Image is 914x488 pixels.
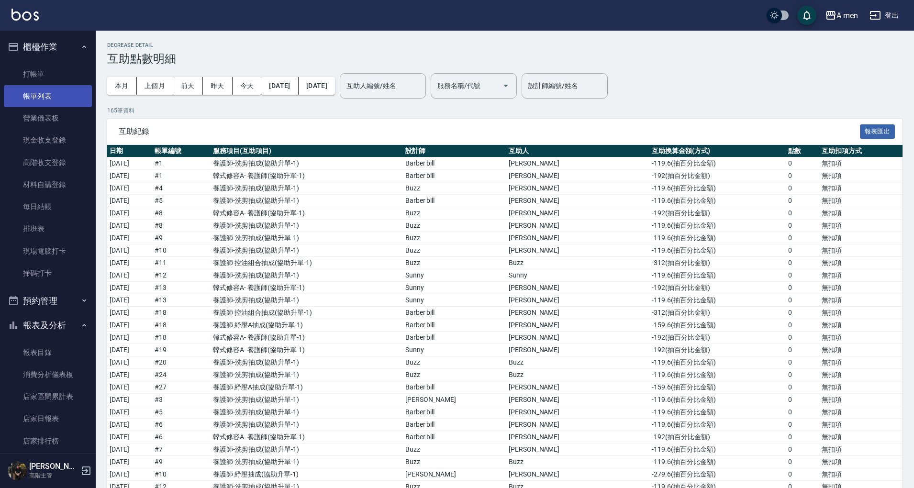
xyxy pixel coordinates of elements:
td: 無扣項 [819,220,903,232]
td: Buzz [403,257,506,269]
td: -119.6 ( 抽百分比金額 ) [649,369,785,381]
td: -119.6 ( 抽百分比金額 ) [649,419,785,431]
th: 設計師 [403,145,506,157]
td: [DATE] [107,257,152,269]
td: # 18 [152,319,211,332]
td: Buzz [403,182,506,195]
td: 0 [786,369,819,381]
td: 養護師-洗剪抽成 ( 協助升單-1 ) [211,157,402,170]
td: 0 [786,257,819,269]
td: 養護師-洗剪抽成 ( 協助升單-1 ) [211,406,402,419]
td: 養護師-洗剪抽成 ( 協助升單-1 ) [211,394,402,406]
td: 養護師-洗剪抽成 ( 協助升單-1 ) [211,356,402,369]
td: # 13 [152,282,211,294]
td: -159.6 ( 抽百分比金額 ) [649,319,785,332]
td: [DATE] [107,232,152,244]
td: 無扣項 [819,344,903,356]
td: [DATE] [107,344,152,356]
td: 養護師-洗剪抽成 ( 協助升單-1 ) [211,269,402,282]
div: A men [836,10,858,22]
td: -192 ( 抽百分比金額 ) [649,431,785,444]
a: 現場電腦打卡 [4,240,92,262]
td: # 3 [152,394,211,406]
td: Buzz [506,356,649,369]
td: # 18 [152,307,211,319]
td: -159.6 ( 抽百分比金額 ) [649,381,785,394]
td: [DATE] [107,356,152,369]
td: [PERSON_NAME] [506,307,649,319]
td: [PERSON_NAME] [506,419,649,431]
td: 0 [786,232,819,244]
td: -119.6 ( 抽百分比金額 ) [649,232,785,244]
td: [DATE] [107,307,152,319]
td: Buzz [403,232,506,244]
td: [PERSON_NAME] [506,344,649,356]
td: 無扣項 [819,369,903,381]
td: Buzz [506,369,649,381]
th: 互助換算金額(方式) [649,145,785,157]
td: [PERSON_NAME] [506,319,649,332]
span: 互助紀錄 [119,127,860,136]
td: -192 ( 抽百分比金額 ) [649,332,785,344]
td: 養護師-洗剪抽成 ( 協助升單-1 ) [211,232,402,244]
td: [DATE] [107,381,152,394]
td: 養護師 紓壓抽成 ( 協助升單-1 ) [211,468,402,481]
img: Person [8,461,27,480]
td: 無扣項 [819,195,903,207]
td: [DATE] [107,282,152,294]
td: Buzz [403,220,506,232]
td: # 27 [152,381,211,394]
td: 韓式修容A- 養護師 ( 協助升單-1 ) [211,431,402,444]
td: Buzz [506,257,649,269]
td: 無扣項 [819,157,903,170]
td: # 5 [152,406,211,419]
td: 無扣項 [819,257,903,269]
a: 報表目錄 [4,342,92,364]
td: # 5 [152,195,211,207]
a: 高階收支登錄 [4,152,92,174]
td: # 10 [152,468,211,481]
td: 無扣項 [819,332,903,344]
td: Barber bill [403,419,506,431]
th: 互助扣項方式 [819,145,903,157]
td: 0 [786,244,819,257]
td: 養護師 紓壓A抽成 ( 協助升單-1 ) [211,319,402,332]
td: # 10 [152,244,211,257]
button: 昨天 [203,77,233,95]
td: Barber bill [403,157,506,170]
td: -119.6 ( 抽百分比金額 ) [649,195,785,207]
td: 無扣項 [819,356,903,369]
p: 165 筆資料 [107,106,903,115]
td: 0 [786,431,819,444]
td: [DATE] [107,332,152,344]
td: 無扣項 [819,456,903,468]
td: 0 [786,170,819,182]
td: -279.6 ( 抽百分比金額 ) [649,468,785,481]
p: 高階主管 [29,471,78,480]
a: 互助日報表 [4,452,92,474]
td: 無扣項 [819,444,903,456]
td: Buzz [403,369,506,381]
td: [PERSON_NAME] [506,170,649,182]
td: # 12 [152,269,211,282]
button: 預約管理 [4,288,92,313]
td: 養護師-洗剪抽成 ( 協助升單-1 ) [211,244,402,257]
td: -119.6 ( 抽百分比金額 ) [649,294,785,307]
td: -119.6 ( 抽百分比金額 ) [649,406,785,419]
td: -192 ( 抽百分比金額 ) [649,344,785,356]
td: [PERSON_NAME] [506,406,649,419]
td: [PERSON_NAME] [506,220,649,232]
td: # 24 [152,369,211,381]
button: 前天 [173,77,203,95]
td: 養護師-洗剪抽成 ( 協助升單-1 ) [211,182,402,195]
td: # 1 [152,157,211,170]
h5: [PERSON_NAME] [29,462,78,471]
td: Sunny [403,344,506,356]
td: [PERSON_NAME] [506,468,649,481]
td: [DATE] [107,294,152,307]
td: 0 [786,468,819,481]
td: 0 [786,406,819,419]
td: 0 [786,195,819,207]
td: 0 [786,456,819,468]
td: 養護師-洗剪抽成 ( 協助升單-1 ) [211,220,402,232]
